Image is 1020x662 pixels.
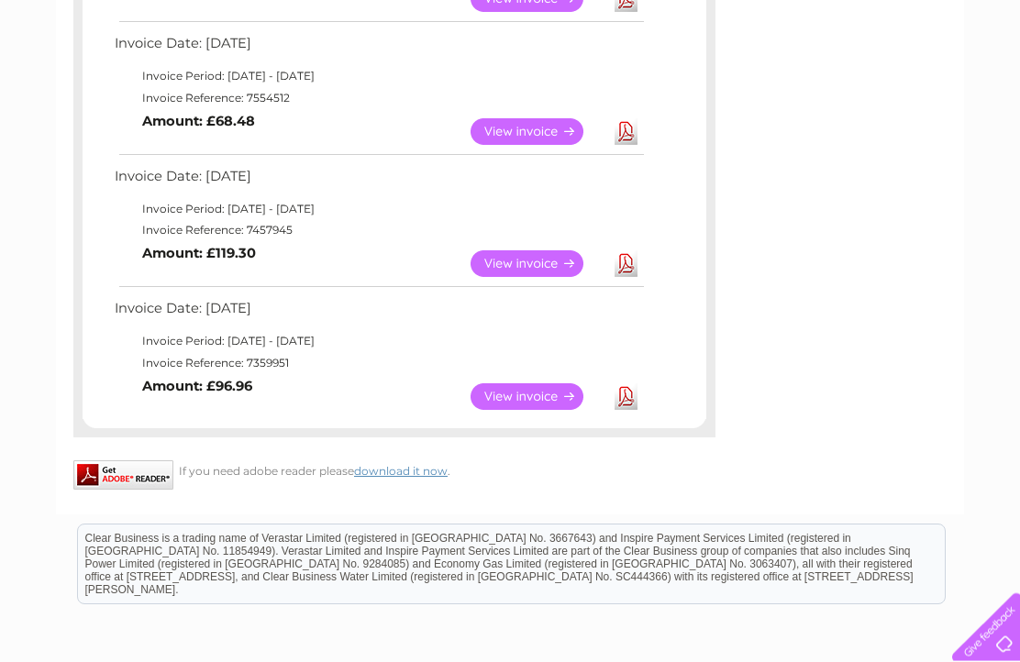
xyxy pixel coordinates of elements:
[471,118,605,145] a: View
[615,118,637,145] a: Download
[697,78,732,92] a: Water
[898,78,943,92] a: Contact
[110,330,647,352] td: Invoice Period: [DATE] - [DATE]
[354,464,448,478] a: download it now
[615,383,637,410] a: Download
[860,78,887,92] a: Blog
[110,164,647,198] td: Invoice Date: [DATE]
[743,78,783,92] a: Energy
[471,383,605,410] a: View
[142,113,255,129] b: Amount: £68.48
[110,31,647,65] td: Invoice Date: [DATE]
[471,250,605,277] a: View
[959,78,1003,92] a: Log out
[110,219,647,241] td: Invoice Reference: 7457945
[110,65,647,87] td: Invoice Period: [DATE] - [DATE]
[110,198,647,220] td: Invoice Period: [DATE] - [DATE]
[142,378,252,394] b: Amount: £96.96
[794,78,849,92] a: Telecoms
[110,87,647,109] td: Invoice Reference: 7554512
[36,48,129,104] img: logo.png
[142,245,256,261] b: Amount: £119.30
[110,352,647,374] td: Invoice Reference: 7359951
[110,296,647,330] td: Invoice Date: [DATE]
[674,9,801,32] a: 0333 014 3131
[78,10,945,89] div: Clear Business is a trading name of Verastar Limited (registered in [GEOGRAPHIC_DATA] No. 3667643...
[73,460,715,478] div: If you need adobe reader please .
[615,250,637,277] a: Download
